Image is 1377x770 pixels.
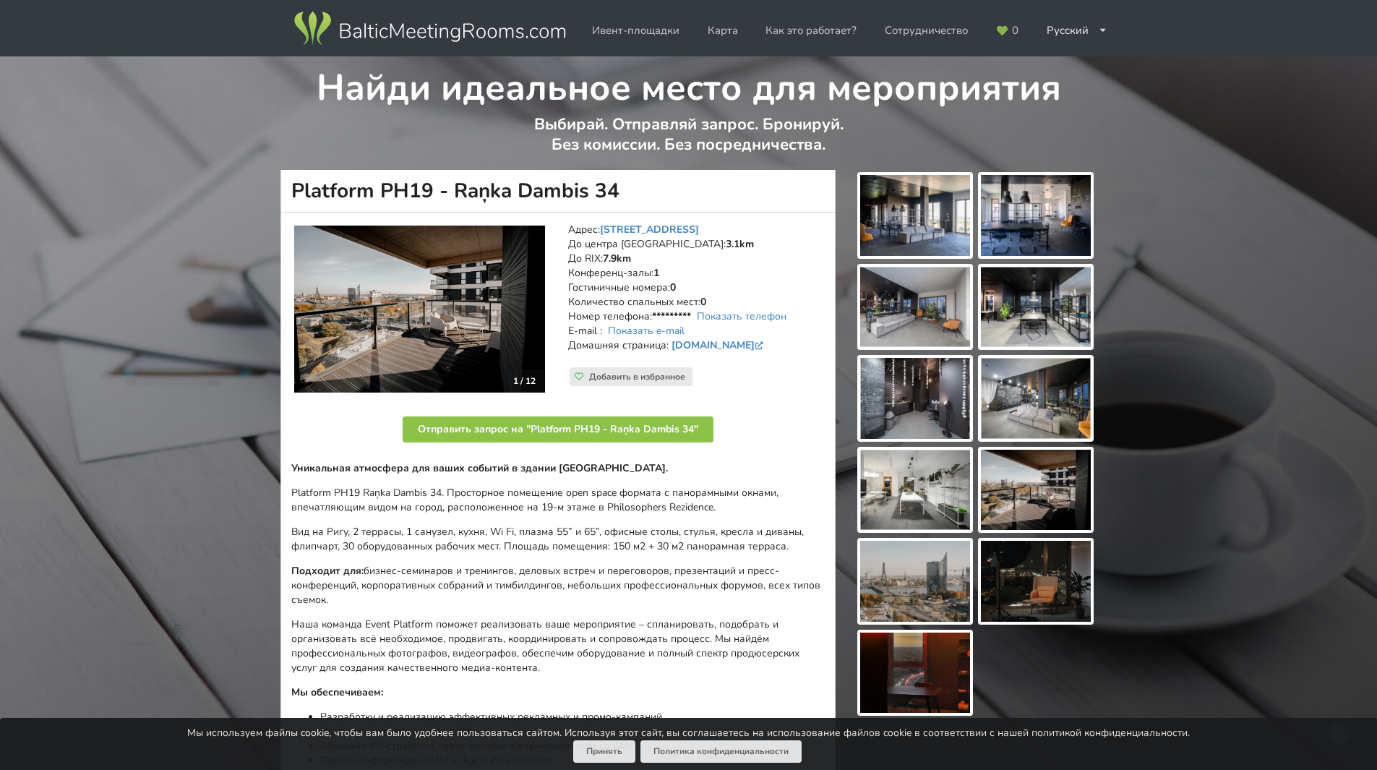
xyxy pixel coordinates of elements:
img: Platform PH19 - Raņka Dambis 34 | Рига | Площадка для мероприятий - фото галереи [981,175,1091,256]
p: Выбирай. Отправляй запрос. Бронируй. Без комиссии. Без посредничества. [281,114,1096,170]
p: Вид на Ригу, 2 террасы, 1 санузел, кухня, Wi Fi, плазма 55” и 65”, офисные столы, стулья, кресла ... [291,525,825,554]
h1: Найди идеальное место для мероприятия [281,56,1096,111]
strong: 0 [670,281,676,294]
img: Platform PH19 - Raņka Dambis 34 | Рига | Площадка для мероприятий - фото галереи [860,633,970,714]
li: Разработку и реализацию эффективных рекламных и промо-кампаний [320,710,825,724]
a: [DOMAIN_NAME] [672,338,766,352]
img: Platform PH19 - Raņka Dambis 34 | Рига | Площадка для мероприятий - фото галереи [860,358,970,439]
strong: Подходит для: [291,564,364,578]
address: Адрес: До центра [GEOGRAPHIC_DATA]: До RIX: Конференц-залы: Гостиничные номера: Количество спальн... [568,223,825,367]
img: Platform PH19 - Raņka Dambis 34 | Рига | Площадка для мероприятий - фото галереи [981,358,1091,439]
img: Platform PH19 - Raņka Dambis 34 | Рига | Площадка для мероприятий - фото галереи [981,267,1091,348]
a: Показать e-mail [608,324,685,338]
img: Platform PH19 - Raņka Dambis 34 | Рига | Площадка для мероприятий - фото галереи [860,450,970,531]
img: Необычные места | Рига | Platform PH19 - Raņka Dambis 34 [294,226,545,393]
strong: 1 [653,266,659,280]
button: Отправить запрос на "Platform PH19 - Raņka Dambis 34" [403,416,713,442]
span: 0 [1012,25,1018,36]
div: Русский [1037,17,1118,45]
h1: Platform PH19 - Raņka Dambis 34 [280,170,836,213]
img: Platform PH19 - Raņka Dambis 34 | Рига | Площадка для мероприятий - фото галереи [981,541,1091,622]
a: [STREET_ADDRESS] [600,223,699,236]
img: Platform PH19 - Raņka Dambis 34 | Рига | Площадка для мероприятий - фото галереи [860,267,970,348]
strong: 3.1km [726,237,754,251]
strong: Уникальная атмосфера для ваших событий в здании [GEOGRAPHIC_DATA]. [291,461,668,475]
strong: 7.9km [603,252,631,265]
img: Platform PH19 - Raņka Dambis 34 | Рига | Площадка для мероприятий - фото галереи [860,541,970,622]
a: Карта [698,17,748,45]
img: Baltic Meeting Rooms [291,9,568,49]
a: Сотрудничество [875,17,978,45]
strong: 0 [700,295,706,309]
a: Политика конфиденциальности [640,740,802,763]
img: Platform PH19 - Raņka Dambis 34 | Рига | Площадка для мероприятий - фото галереи [860,175,970,256]
button: Принять [573,740,635,763]
img: Platform PH19 - Raņka Dambis 34 | Рига | Площадка для мероприятий - фото галереи [981,450,1091,531]
a: Как это работает? [755,17,867,45]
div: 1 / 12 [505,370,544,392]
a: Необычные места | Рига | Platform PH19 - Raņka Dambis 34 1 / 12 [294,226,545,393]
strong: Мы обеспечиваем: [291,685,383,699]
p: Наша команда Event Platform поможет реализовать ваше мероприятие – спланировать, подобрать и орга... [291,617,825,675]
p: бизнес-семинаров и тренингов, деловых встреч и переговоров, презентаций и пресс-конференций, корп... [291,564,825,607]
a: Показать телефон [697,309,786,323]
span: Добавить в избранное [589,371,685,382]
p: Platform PH19 Raņka Dambis 34. Просторное помещение open space формата с панорамными окнами, впеч... [291,486,825,515]
a: Ивент-площадки [582,17,690,45]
